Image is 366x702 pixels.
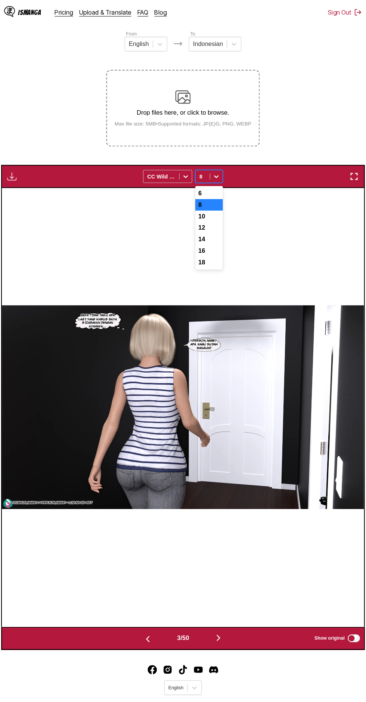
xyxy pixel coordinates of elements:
input: Show original [343,618,355,625]
img: IsManga Facebook [149,647,158,656]
img: Next page [213,616,222,625]
a: Facebook [149,647,158,656]
div: 10 [195,205,222,216]
p: Drop files here, or click to browse. [111,106,256,113]
img: Sign out [350,8,357,16]
a: Discord [208,647,217,656]
div: 8 [195,194,222,205]
input: Select language [169,667,170,672]
a: Instagram [164,647,173,656]
div: IsManga [22,9,45,16]
div: 6 [195,183,222,194]
span: Show original [311,619,340,624]
label: To [190,30,195,35]
span: © 2025 IsManga. All rights reserved. [109,685,182,690]
a: Privacy Policy [194,685,222,690]
p: SAYA TIDAK TAHU APA LAGI YANG HARUS SAYA BICARAKAN DENGAN AYAHNYA... [79,304,121,321]
a: FAQ [139,8,149,16]
img: IsManga TikTok [179,647,187,656]
label: From [128,30,138,35]
p: [PERSON_NAME], APA KAMU SUDAH BANGUN? [187,329,220,342]
img: IsManga Instagram [164,647,173,656]
a: TikTok [179,647,187,656]
a: Upload & Translate [82,8,133,16]
span: 3 / 50 [177,618,189,625]
img: Languages icon [174,38,183,47]
div: 18 [195,250,222,261]
img: Enter fullscreen [345,167,354,176]
a: Pricing [58,8,76,16]
small: Max file size: 5MB • Supported formats: JP(E)G, PNG, WEBP [111,118,256,123]
div: 12 [195,216,222,227]
img: Download translated images [12,167,21,176]
a: Youtube [193,647,202,656]
p: [DOMAIN_NAME]/[PERSON_NAME]-logan-3d-art [15,486,96,493]
img: IsManga Logo [9,6,19,16]
a: IsManga LogoIsManga [9,6,58,18]
img: IsManga YouTube [193,647,202,656]
div: 16 [195,239,222,250]
a: Contact Us [235,685,257,690]
div: 14 [195,227,222,239]
button: Sign Out [324,8,357,16]
img: IsManga Discord [208,647,217,656]
img: Previous page [144,618,153,627]
a: Blog [155,8,167,16]
img: Manga Panel [7,297,359,496]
